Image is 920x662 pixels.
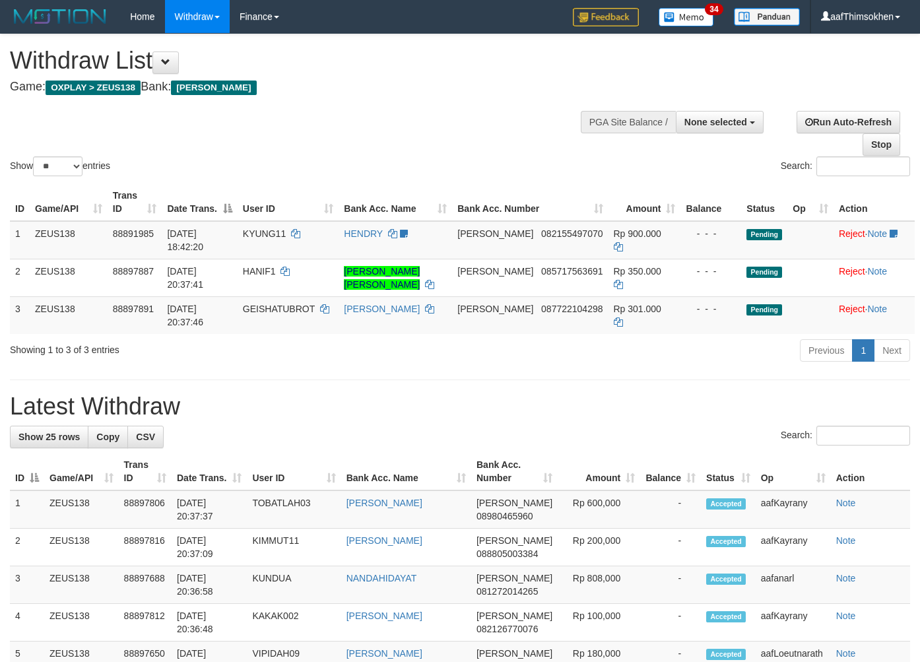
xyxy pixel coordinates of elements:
th: Date Trans.: activate to sort column descending [162,183,237,221]
th: Amount: activate to sort column ascending [608,183,681,221]
input: Search: [816,156,910,176]
td: 1 [10,490,44,529]
td: · [834,259,915,296]
div: - - - [686,302,736,315]
th: Amount: activate to sort column ascending [558,453,640,490]
h4: Game: Bank: [10,81,600,94]
h1: Latest Withdraw [10,393,910,420]
span: Copy 082155497070 to clipboard [541,228,603,239]
span: None selected [684,117,747,127]
td: aafKayrany [756,529,831,566]
span: OXPLAY > ZEUS138 [46,81,141,95]
th: Date Trans.: activate to sort column ascending [172,453,247,490]
th: Balance [680,183,741,221]
img: panduan.png [734,8,800,26]
img: MOTION_logo.png [10,7,110,26]
span: Accepted [706,611,746,622]
a: Note [867,266,887,277]
h1: Withdraw List [10,48,600,74]
a: Stop [863,133,900,156]
th: Game/API: activate to sort column ascending [44,453,119,490]
td: 88897816 [119,529,172,566]
th: Balance: activate to sort column ascending [640,453,701,490]
th: ID: activate to sort column descending [10,453,44,490]
td: Rp 600,000 [558,490,640,529]
span: Copy 087722104298 to clipboard [541,304,603,314]
span: Rp 301.000 [614,304,661,314]
td: [DATE] 20:36:48 [172,604,247,642]
a: Reject [839,266,865,277]
span: Accepted [706,649,746,660]
span: [PERSON_NAME] [457,304,533,314]
a: Reject [839,228,865,239]
span: Copy 088805003384 to clipboard [476,548,538,559]
td: ZEUS138 [44,566,119,604]
span: Rp 350.000 [614,266,661,277]
td: 88897688 [119,566,172,604]
td: Rp 200,000 [558,529,640,566]
td: Rp 808,000 [558,566,640,604]
th: Status: activate to sort column ascending [701,453,756,490]
select: Showentries [33,156,82,176]
td: KIMMUT11 [247,529,341,566]
td: ZEUS138 [30,221,108,259]
span: [PERSON_NAME] [476,648,552,659]
th: Trans ID: activate to sort column ascending [119,453,172,490]
span: 88897887 [113,266,154,277]
span: [DATE] 20:37:41 [167,266,203,290]
th: Bank Acc. Number: activate to sort column ascending [471,453,558,490]
td: ZEUS138 [30,259,108,296]
th: Bank Acc. Name: activate to sort column ascending [339,183,452,221]
img: Feedback.jpg [573,8,639,26]
td: ZEUS138 [44,490,119,529]
span: Pending [746,304,782,315]
th: Bank Acc. Number: activate to sort column ascending [452,183,608,221]
span: GEISHATUBROT [243,304,315,314]
span: [PERSON_NAME] [476,611,552,621]
td: KAKAK002 [247,604,341,642]
span: 88897891 [113,304,154,314]
span: [PERSON_NAME] [476,535,552,546]
th: ID [10,183,30,221]
span: Pending [746,267,782,278]
span: [DATE] 18:42:20 [167,228,203,252]
a: [PERSON_NAME] [PERSON_NAME] [344,266,420,290]
a: Previous [800,339,853,362]
th: Trans ID: activate to sort column ascending [108,183,162,221]
td: aafKayrany [756,604,831,642]
span: Copy 085717563691 to clipboard [541,266,603,277]
span: Copy 08980465960 to clipboard [476,511,533,521]
input: Search: [816,426,910,446]
div: PGA Site Balance / [581,111,676,133]
span: Accepted [706,498,746,510]
td: [DATE] 20:37:37 [172,490,247,529]
span: Copy [96,432,119,442]
th: Status [741,183,787,221]
a: Note [836,535,856,546]
label: Show entries [10,156,110,176]
span: [PERSON_NAME] [457,228,533,239]
span: Accepted [706,574,746,585]
td: [DATE] 20:36:58 [172,566,247,604]
img: Button%20Memo.svg [659,8,714,26]
span: [PERSON_NAME] [171,81,256,95]
a: 1 [852,339,874,362]
span: KYUNG11 [243,228,286,239]
a: Reject [839,304,865,314]
td: aafKayrany [756,490,831,529]
td: 1 [10,221,30,259]
span: [DATE] 20:37:46 [167,304,203,327]
td: ZEUS138 [30,296,108,334]
span: Copy 082126770076 to clipboard [476,624,538,634]
span: 88891985 [113,228,154,239]
td: 2 [10,259,30,296]
td: - [640,566,701,604]
span: Accepted [706,536,746,547]
td: ZEUS138 [44,604,119,642]
a: [PERSON_NAME] [346,611,422,621]
th: Action [834,183,915,221]
a: Next [874,339,910,362]
label: Search: [781,426,910,446]
label: Search: [781,156,910,176]
span: 34 [705,3,723,15]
